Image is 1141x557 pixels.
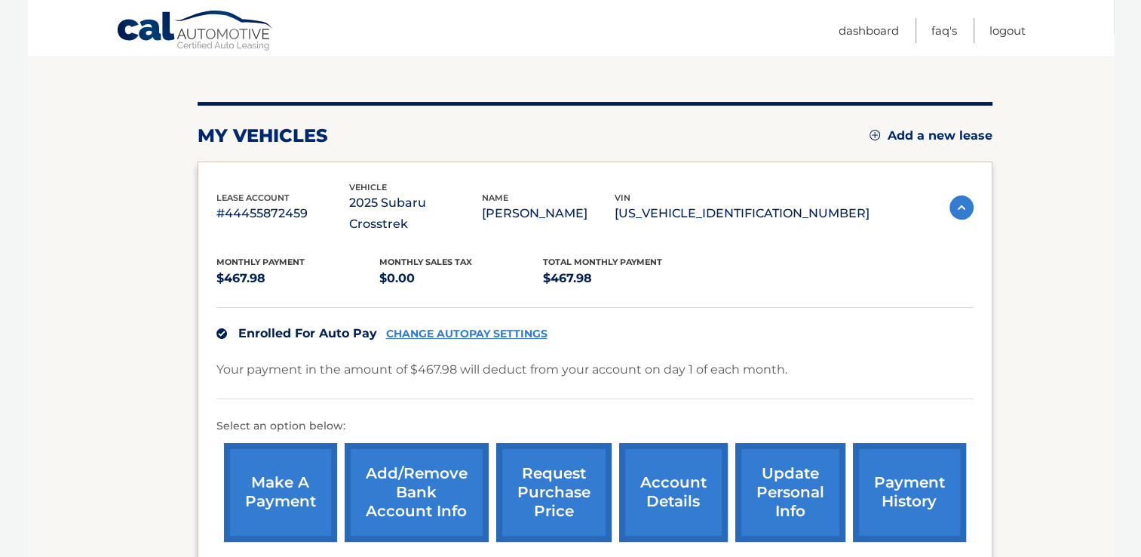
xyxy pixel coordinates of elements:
a: Cal Automotive [116,10,275,54]
span: Monthly Payment [216,257,305,267]
p: $467.98 [216,268,380,289]
p: Your payment in the amount of $467.98 will deduct from your account on day 1 of each month. [216,359,787,380]
span: Total Monthly Payment [543,257,662,267]
a: Add/Remove bank account info [345,443,489,542]
span: name [482,192,508,203]
span: lease account [216,192,290,203]
a: Dashboard [839,18,899,43]
p: $467.98 [543,268,707,289]
span: vin [615,192,630,203]
img: accordion-active.svg [949,195,974,220]
a: FAQ's [931,18,957,43]
h2: my vehicles [198,125,328,147]
a: Add a new lease [870,128,992,143]
a: account details [619,443,728,542]
a: Logout [989,18,1026,43]
span: Monthly sales Tax [379,257,472,267]
a: CHANGE AUTOPAY SETTINGS [386,328,547,340]
p: $0.00 [379,268,543,289]
img: add.svg [870,130,880,140]
img: check.svg [216,328,227,339]
p: [PERSON_NAME] [482,203,615,224]
p: Select an option below: [216,417,974,435]
a: update personal info [735,443,845,542]
a: payment history [853,443,966,542]
p: #44455872459 [216,203,349,224]
a: request purchase price [496,443,612,542]
a: make a payment [224,443,337,542]
p: 2025 Subaru Crosstrek [349,192,482,235]
span: vehicle [349,182,387,192]
p: [US_VEHICLE_IDENTIFICATION_NUMBER] [615,203,870,224]
span: Enrolled For Auto Pay [238,326,377,340]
